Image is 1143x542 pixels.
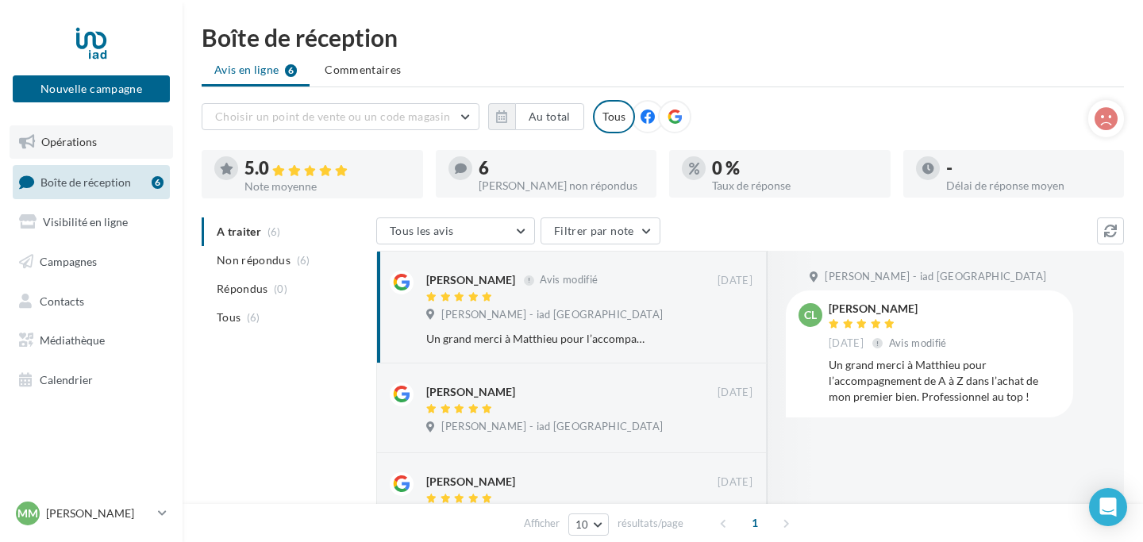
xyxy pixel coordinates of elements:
[618,516,683,531] span: résultats/page
[40,175,131,188] span: Boîte de réception
[829,303,950,314] div: [PERSON_NAME]
[712,180,878,191] div: Taux de réponse
[426,474,515,490] div: [PERSON_NAME]
[202,25,1124,49] div: Boîte de réception
[804,307,817,323] span: Cl
[13,75,170,102] button: Nouvelle campagne
[13,498,170,529] a: MM [PERSON_NAME]
[325,62,401,78] span: Commentaires
[718,475,752,490] span: [DATE]
[524,516,560,531] span: Afficher
[742,510,768,536] span: 1
[217,281,268,297] span: Répondus
[202,103,479,130] button: Choisir un point de vente ou un code magasin
[541,217,660,244] button: Filtrer par note
[946,160,1112,177] div: -
[426,331,649,347] div: Un grand merci à Matthieu pour l’accompagnement de A à Z dans l’achat de mon premier bien. Profes...
[479,160,645,177] div: 6
[829,336,864,351] span: [DATE]
[540,274,598,286] span: Avis modifié
[217,252,291,268] span: Non répondus
[718,386,752,400] span: [DATE]
[10,245,173,279] a: Campagnes
[479,180,645,191] div: [PERSON_NAME] non répondus
[829,357,1060,405] div: Un grand merci à Matthieu pour l’accompagnement de A à Z dans l’achat de mon premier bien. Profes...
[376,217,535,244] button: Tous les avis
[488,103,584,130] button: Au total
[825,270,1046,284] span: [PERSON_NAME] - iad [GEOGRAPHIC_DATA]
[10,206,173,239] a: Visibilité en ligne
[515,103,584,130] button: Au total
[217,309,241,325] span: Tous
[152,176,164,189] div: 6
[247,311,260,324] span: (6)
[712,160,878,177] div: 0 %
[46,505,152,521] p: [PERSON_NAME]
[17,505,38,521] span: MM
[575,518,589,531] span: 10
[441,308,663,322] span: [PERSON_NAME] - iad [GEOGRAPHIC_DATA]
[426,272,515,288] div: [PERSON_NAME]
[297,254,310,267] span: (6)
[244,181,410,192] div: Note moyenne
[390,224,454,237] span: Tous les avis
[215,110,450,123] span: Choisir un point de vente ou un code magasin
[441,420,663,434] span: [PERSON_NAME] - iad [GEOGRAPHIC_DATA]
[1089,488,1127,526] div: Open Intercom Messenger
[568,513,609,536] button: 10
[946,180,1112,191] div: Délai de réponse moyen
[40,294,84,307] span: Contacts
[718,274,752,288] span: [DATE]
[593,100,635,133] div: Tous
[10,285,173,318] a: Contacts
[10,363,173,397] a: Calendrier
[10,125,173,159] a: Opérations
[40,255,97,268] span: Campagnes
[889,336,947,349] span: Avis modifié
[40,373,93,386] span: Calendrier
[43,215,128,229] span: Visibilité en ligne
[41,135,97,148] span: Opérations
[40,333,105,347] span: Médiathèque
[244,160,410,178] div: 5.0
[426,384,515,400] div: [PERSON_NAME]
[274,283,287,295] span: (0)
[10,165,173,199] a: Boîte de réception6
[10,324,173,357] a: Médiathèque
